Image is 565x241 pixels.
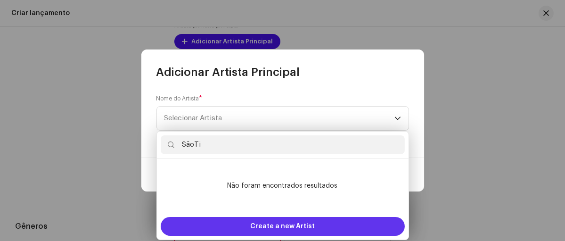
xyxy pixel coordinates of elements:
[164,107,394,130] span: Selecionar Artista
[161,162,405,209] li: Não foram encontrados resultados
[156,65,300,80] span: Adicionar Artista Principal
[394,107,401,130] div: dropdown trigger
[156,95,203,102] label: Nome do Artista
[157,158,409,213] ul: Option List
[164,115,222,122] span: Selecionar Artista
[250,217,315,236] span: Create a new Artist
